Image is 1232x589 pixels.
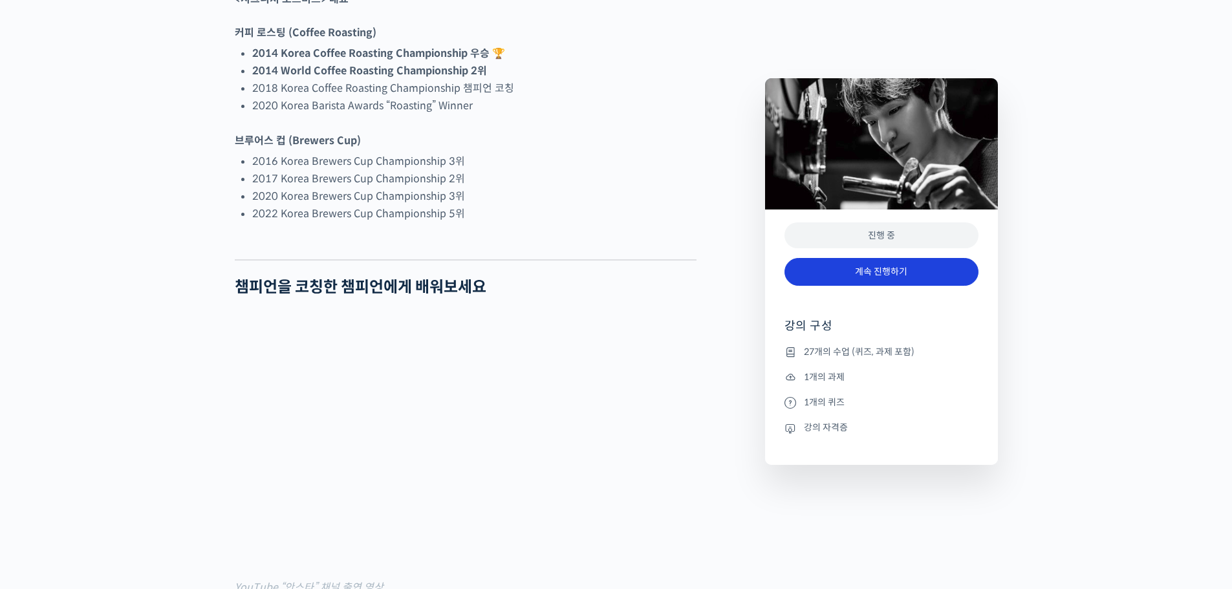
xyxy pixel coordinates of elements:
[118,430,134,440] span: 대화
[784,344,978,359] li: 27개의 수업 (퀴즈, 과제 포함)
[235,134,361,147] strong: 브루어스 컵 (Brewers Cup)
[235,26,376,39] strong: 커피 로스팅 (Coffee Roasting)
[784,420,978,436] li: 강의 자격증
[252,153,697,170] li: 2016 Korea Brewers Cup Championship 3위
[235,278,697,297] h2: 챔피언을 코칭한 챔피언에게 배워보세요
[252,80,697,97] li: 2018 Korea Coffee Roasting Championship 챔피언 코칭
[85,410,167,442] a: 대화
[252,205,697,222] li: 2022 Korea Brewers Cup Championship 5위
[252,187,697,205] li: 2020 Korea Brewers Cup Championship 3위
[784,369,978,385] li: 1개의 과제
[252,97,697,114] li: 2020 Korea Barista Awards “Roasting” Winner
[784,222,978,249] div: 진행 중
[235,314,697,573] iframe: 국가대표 로스터가 일반적인 방식으로 커피 로스팅을 하지 않는 이유 (장문규 대표)
[252,64,487,78] strong: 2014 World Coffee Roasting Championship 2위
[252,170,697,187] li: 2017 Korea Brewers Cup Championship 2위
[784,318,978,344] h4: 강의 구성
[784,394,978,410] li: 1개의 퀴즈
[41,429,49,440] span: 홈
[784,258,978,286] a: 계속 진행하기
[4,410,85,442] a: 홈
[252,47,505,60] strong: 2014 Korea Coffee Roasting Championship 우승 🏆
[167,410,248,442] a: 설정
[200,429,215,440] span: 설정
